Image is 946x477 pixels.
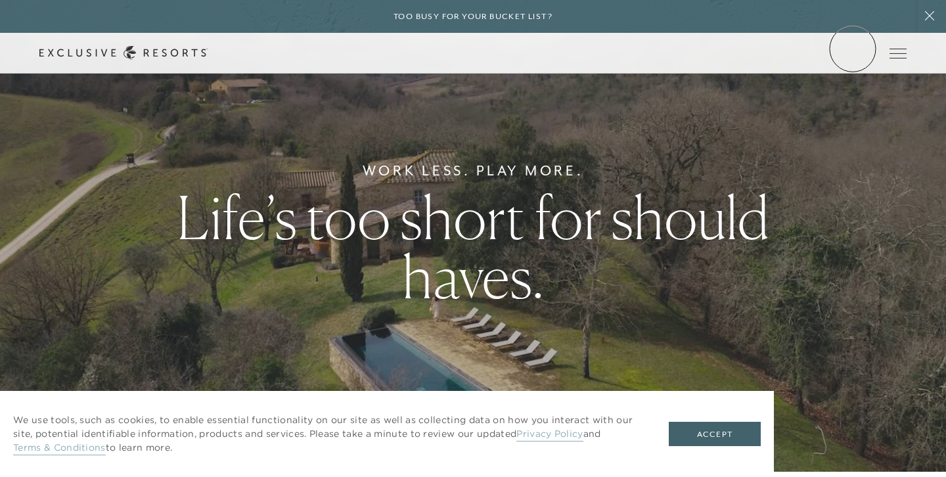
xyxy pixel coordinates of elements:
p: We use tools, such as cookies, to enable essential functionality on our site as well as collectin... [13,413,642,455]
a: Privacy Policy [516,428,583,442]
button: Accept [669,422,761,447]
a: Terms & Conditions [13,442,106,455]
h6: Work Less. Play More. [363,160,584,181]
h6: Too busy for your bucket list? [394,11,552,23]
h1: Life’s too short for should haves. [166,188,781,306]
button: Open navigation [890,49,907,58]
